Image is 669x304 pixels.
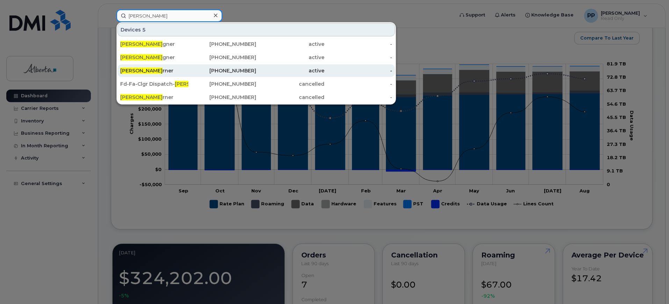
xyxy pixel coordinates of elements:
[120,41,188,48] div: gner
[256,41,324,48] div: active
[188,80,257,87] div: [PHONE_NUMBER]
[188,54,257,61] div: [PHONE_NUMBER]
[175,81,217,87] span: [PERSON_NAME]
[117,51,395,64] a: [PERSON_NAME]gner[PHONE_NUMBER]active-
[120,67,188,74] div: rner
[256,80,324,87] div: cancelled
[120,94,163,100] span: [PERSON_NAME]
[120,80,188,87] div: Fd-Fa-Clgr Dispatch- gner (Iphone) - Zero Use Project - Afred Sctask0250072
[142,26,146,33] span: 5
[188,94,257,101] div: [PHONE_NUMBER]
[117,78,395,90] a: Fd-Fa-Clgr Dispatch-[PERSON_NAME]gner (Iphone) - Zero Use Project - Afred Sctask0250072[PHONE_NUM...
[117,91,395,104] a: [PERSON_NAME]rner[PHONE_NUMBER]cancelled-
[120,54,188,61] div: gner
[324,41,393,48] div: -
[324,80,393,87] div: -
[188,41,257,48] div: [PHONE_NUMBER]
[117,38,395,50] a: [PERSON_NAME]gner[PHONE_NUMBER]active-
[256,94,324,101] div: cancelled
[324,67,393,74] div: -
[188,67,257,74] div: [PHONE_NUMBER]
[120,54,163,61] span: [PERSON_NAME]
[116,9,222,22] input: Find something...
[324,54,393,61] div: -
[324,94,393,101] div: -
[120,68,163,74] span: [PERSON_NAME]
[256,67,324,74] div: active
[256,54,324,61] div: active
[117,64,395,77] a: [PERSON_NAME]rner[PHONE_NUMBER]active-
[120,94,188,101] div: rner
[117,23,395,36] div: Devices
[120,41,163,47] span: [PERSON_NAME]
